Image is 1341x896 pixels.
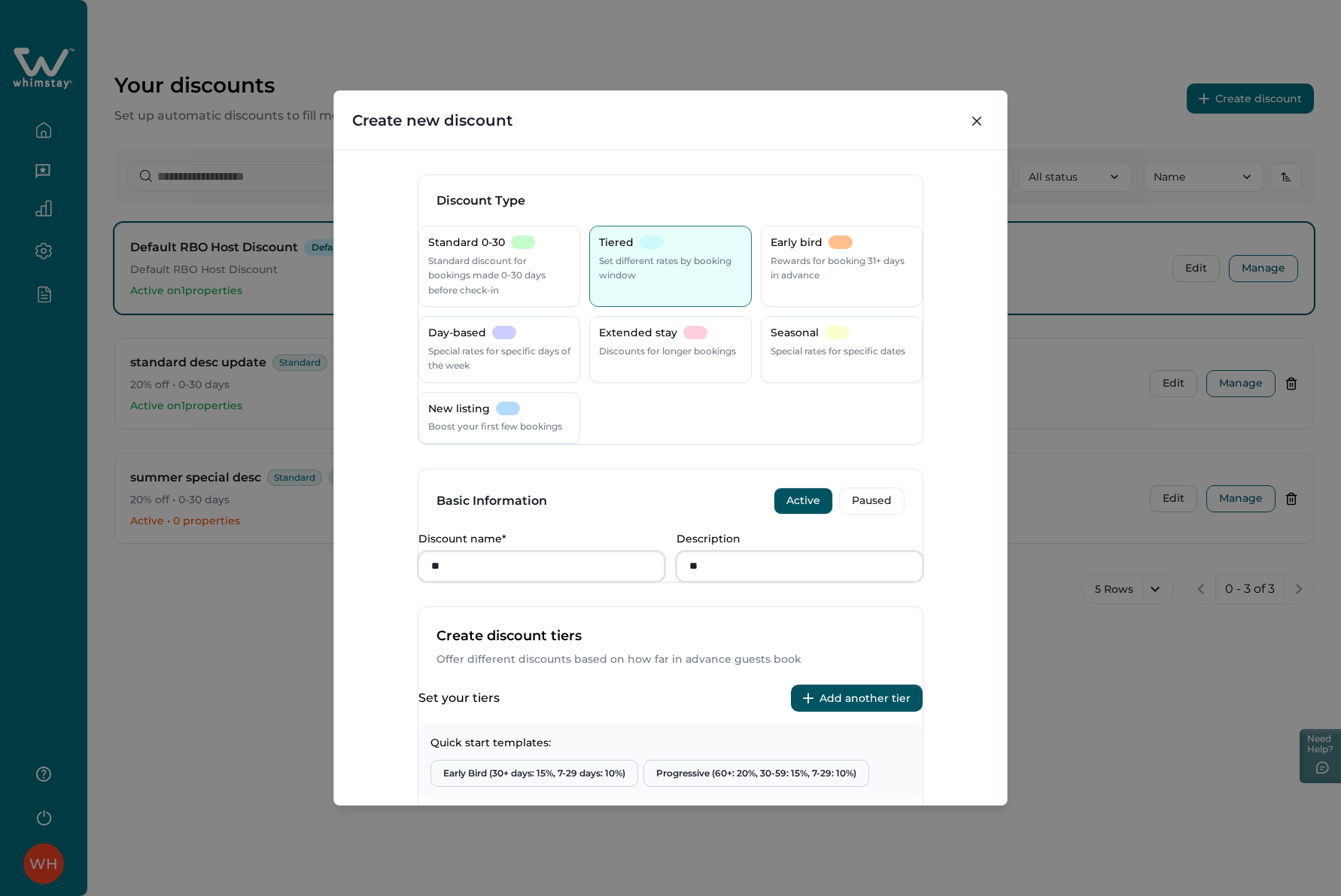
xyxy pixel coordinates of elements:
button: Paused [839,487,905,515]
p: Offer different discounts based on how far in advance guests book [436,652,905,667]
p: Boost your first few bookings [428,419,562,434]
h3: Discount Type [436,193,905,208]
p: Set different rates by booking window [599,254,741,283]
p: Special rates for specific dates [771,344,905,359]
p: Set your tiers [418,691,500,706]
p: Day-based [428,326,486,341]
p: Seasonal [771,326,819,341]
p: Discounts for longer bookings [599,344,736,359]
p: Create discount tiers [436,625,905,646]
header: Create new discount [334,91,1007,150]
button: Add another tier [791,685,923,712]
p: Standard discount for bookings made 0-30 days before check-in [428,254,570,298]
p: Rewards for booking 31+ days in advance [771,254,913,283]
button: Active [774,487,833,515]
p: Early bird [771,235,823,251]
p: Discount name* [418,533,655,545]
p: Tiered [599,235,634,251]
h3: Basic Information [436,494,547,509]
p: Quick start templates: [430,736,911,751]
p: Description [677,533,914,545]
p: Extended stay [599,326,677,341]
button: Progressive (60+: 20%, 30-59: 15%, 7-29: 10%) [643,760,869,787]
button: Close [965,109,989,133]
p: Special rates for specific days of the week [428,344,570,373]
button: Early Bird (30+ days: 15%, 7-29 days: 10%) [430,760,638,787]
p: New listing [428,402,490,417]
p: Standard 0-30 [428,235,505,251]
